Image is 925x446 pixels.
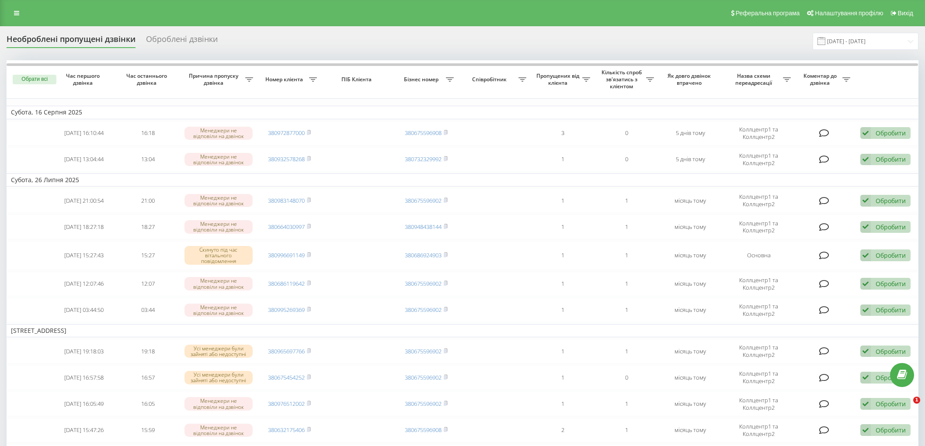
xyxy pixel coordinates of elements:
[116,214,180,239] td: 18:27
[52,214,116,239] td: [DATE] 18:27:18
[52,272,116,296] td: [DATE] 12:07:46
[722,214,795,239] td: Коллцентр1 та Коллцентр2
[895,397,916,418] iframe: Intercom live chat
[59,73,109,86] span: Час першого дзвінка
[116,365,180,390] td: 16:57
[13,75,56,84] button: Обрати всі
[913,397,920,404] span: 1
[405,400,442,408] a: 380675596902
[52,298,116,322] td: [DATE] 03:44:50
[116,241,180,270] td: 15:27
[876,426,906,434] div: Обробити
[184,220,253,233] div: Менеджери не відповіли на дзвінок
[658,188,722,213] td: місяць тому
[123,73,173,86] span: Час останнього дзвінка
[658,391,722,416] td: місяць тому
[876,280,906,288] div: Обробити
[184,371,253,384] div: Усі менеджери були зайняті або недоступні
[116,188,180,213] td: 21:00
[876,373,906,382] div: Обробити
[722,147,795,172] td: Коллцентр1 та Коллцентр2
[405,280,442,287] a: 380675596902
[405,306,442,314] a: 380675596902
[268,223,305,231] a: 380664030997
[116,147,180,172] td: 13:04
[268,306,305,314] a: 380995269369
[595,298,658,322] td: 1
[722,121,795,145] td: Коллцентр1 та Коллцентр2
[405,197,442,204] a: 380675596902
[595,339,658,363] td: 1
[184,424,253,437] div: Менеджери не відповіли на дзвінок
[658,365,722,390] td: місяць тому
[405,373,442,381] a: 380675596902
[7,106,918,119] td: Субота, 16 Серпня 2025
[531,365,595,390] td: 1
[658,418,722,443] td: місяць тому
[531,298,595,322] td: 1
[658,147,722,172] td: 5 днів тому
[722,272,795,296] td: Коллцентр1 та Коллцентр2
[595,272,658,296] td: 1
[722,298,795,322] td: Коллцентр1 та Коллцентр2
[595,121,658,145] td: 0
[535,73,582,86] span: Пропущених від клієнта
[184,73,245,86] span: Причина пропуску дзвінка
[52,188,116,213] td: [DATE] 21:00:54
[531,147,595,172] td: 1
[666,73,715,86] span: Як довго дзвінок втрачено
[116,121,180,145] td: 16:18
[116,272,180,296] td: 12:07
[7,324,918,337] td: [STREET_ADDRESS]
[800,73,842,86] span: Коментар до дзвінка
[531,188,595,213] td: 1
[268,347,305,355] a: 380965697766
[405,223,442,231] a: 380948438144
[52,418,116,443] td: [DATE] 15:47:26
[722,241,795,270] td: Основна
[599,69,646,90] span: Кількість спроб зв'язатись з клієнтом
[722,365,795,390] td: Коллцентр1 та Коллцентр2
[405,347,442,355] a: 380675596902
[52,391,116,416] td: [DATE] 16:05:49
[52,147,116,172] td: [DATE] 13:04:44
[876,251,906,259] div: Обробити
[52,365,116,390] td: [DATE] 16:57:58
[727,73,783,86] span: Назва схеми переадресації
[184,304,253,317] div: Менеджери не відповіли на дзвінок
[815,10,883,17] span: Налаштування профілю
[52,339,116,363] td: [DATE] 19:18:03
[658,241,722,270] td: місяць тому
[531,391,595,416] td: 1
[658,298,722,322] td: місяць тому
[876,400,906,408] div: Обробити
[184,246,253,265] div: Скинуто під час вітального повідомлення
[268,197,305,204] a: 380983148070
[405,251,442,259] a: 380686924903
[658,121,722,145] td: 5 днів тому
[268,251,305,259] a: 380996691149
[876,306,906,314] div: Обробити
[658,214,722,239] td: місяць тому
[184,397,253,410] div: Менеджери не відповіли на дзвінок
[184,277,253,290] div: Менеджери не відповіли на дзвінок
[268,426,305,434] a: 380632175406
[184,127,253,140] div: Менеджери не відповіли на дзвінок
[722,188,795,213] td: Коллцентр1 та Коллцентр2
[898,10,913,17] span: Вихід
[531,121,595,145] td: 3
[184,345,253,358] div: Усі менеджери були зайняті або недоступні
[405,129,442,137] a: 380675596908
[736,10,800,17] span: Реферальна програма
[7,173,918,187] td: Субота, 26 Липня 2025
[268,280,305,287] a: 380686119642
[595,418,658,443] td: 1
[658,272,722,296] td: місяць тому
[462,76,519,83] span: Співробітник
[405,426,442,434] a: 380675596908
[116,391,180,416] td: 16:05
[399,76,446,83] span: Бізнес номер
[268,400,305,408] a: 380976512002
[116,298,180,322] td: 03:44
[405,155,442,163] a: 380732329992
